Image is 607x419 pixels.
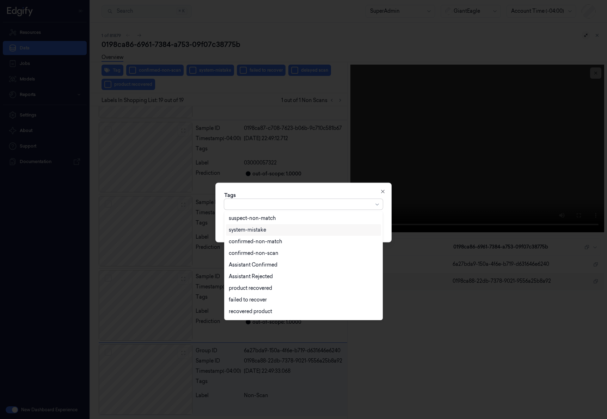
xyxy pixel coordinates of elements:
div: suspect-non-match [229,215,276,222]
div: failed to recover [229,296,267,304]
div: Assistant Confirmed [229,261,277,269]
div: Assistant Rejected [229,273,273,280]
div: confirmed-non-scan [229,250,278,257]
div: recovered product [229,308,272,315]
div: confirmed-non-match [229,238,282,245]
label: Tags [224,191,236,198]
div: system-mistake [229,226,266,234]
div: product recovered [229,285,272,292]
